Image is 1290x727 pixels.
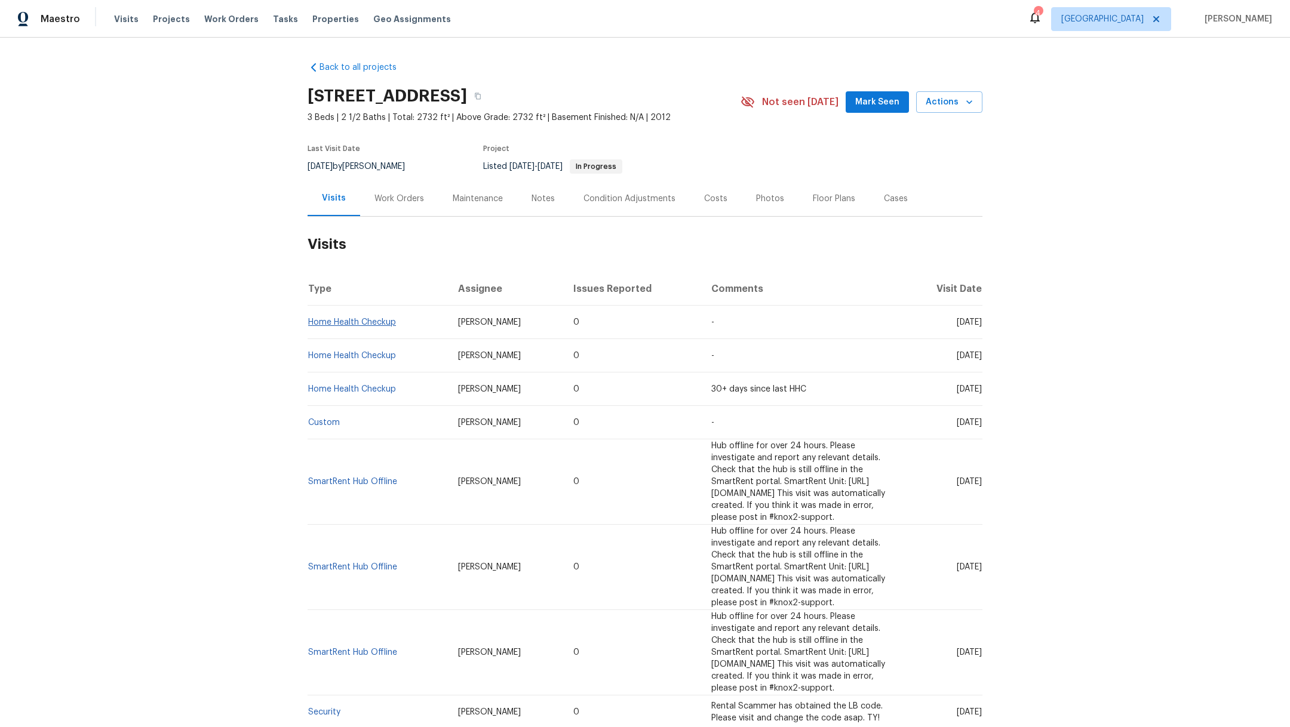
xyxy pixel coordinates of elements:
span: Hub offline for over 24 hours. Please investigate and report any relevant details. Check that the... [711,442,885,522]
span: [PERSON_NAME] [458,318,521,326]
span: 0 [573,385,579,393]
span: [PERSON_NAME] [458,385,521,393]
span: [PERSON_NAME] [458,563,521,571]
span: [DATE] [308,162,333,171]
span: Mark Seen [855,95,899,110]
div: Cases [884,193,908,205]
span: Project [483,145,509,152]
h2: [STREET_ADDRESS] [308,90,467,102]
a: SmartRent Hub Offline [308,648,397,657]
span: Hub offline for over 24 hours. Please investigate and report any relevant details. Check that the... [711,612,885,692]
span: 0 [573,563,579,571]
span: 30+ days since last HHC [711,385,806,393]
th: Issues Reported [564,272,701,306]
a: Home Health Checkup [308,318,396,326]
span: [DATE] [957,478,982,486]
span: 0 [573,418,579,427]
span: 0 [573,352,579,360]
span: [DATE] [957,318,982,326]
th: Assignee [449,272,564,306]
span: 0 [573,708,579,716]
span: Not seen [DATE] [762,96,838,108]
span: [DATE] [957,563,982,571]
span: - [711,418,714,427]
a: Home Health Checkup [308,352,396,360]
a: Custom [308,418,340,427]
span: Last Visit Date [308,145,360,152]
span: In Progress [571,163,621,170]
span: [PERSON_NAME] [458,648,521,657]
div: Maintenance [453,193,503,205]
span: Maestro [41,13,80,25]
a: SmartRent Hub Offline [308,563,397,571]
span: 0 [573,318,579,326]
span: 3 Beds | 2 1/2 Baths | Total: 2732 ft² | Above Grade: 2732 ft² | Basement Finished: N/A | 2012 [308,112,741,124]
span: [DATE] [537,162,563,171]
span: [DATE] [957,708,982,716]
span: [PERSON_NAME] [458,352,521,360]
span: Work Orders [204,13,259,25]
span: [PERSON_NAME] [1200,13,1272,25]
span: [DATE] [957,352,982,360]
button: Mark Seen [846,91,909,113]
span: [PERSON_NAME] [458,708,521,716]
button: Copy Address [467,85,489,107]
span: - [509,162,563,171]
span: [DATE] [957,418,982,427]
span: [DATE] [509,162,535,171]
div: by [PERSON_NAME] [308,159,419,174]
th: Comments [702,272,904,306]
th: Visit Date [904,272,982,306]
span: Listed [483,162,622,171]
a: Home Health Checkup [308,385,396,393]
div: Costs [704,193,727,205]
a: Security [308,708,340,716]
span: [GEOGRAPHIC_DATA] [1061,13,1144,25]
div: Condition Adjustments [583,193,675,205]
div: 4 [1034,7,1042,19]
span: [PERSON_NAME] [458,478,521,486]
div: Work Orders [374,193,424,205]
span: 0 [573,478,579,486]
span: Visits [114,13,139,25]
span: Actions [926,95,973,110]
a: SmartRent Hub Offline [308,478,397,486]
a: Back to all projects [308,61,422,73]
div: Visits [322,192,346,204]
span: - [711,318,714,326]
span: 0 [573,648,579,657]
div: Floor Plans [813,193,855,205]
button: Actions [916,91,982,113]
span: - [711,352,714,360]
span: Properties [312,13,359,25]
span: Projects [153,13,190,25]
div: Photos [756,193,784,205]
h2: Visits [308,217,982,272]
span: Tasks [273,15,298,23]
span: Hub offline for over 24 hours. Please investigate and report any relevant details. Check that the... [711,527,885,607]
span: Geo Assignments [373,13,451,25]
div: Notes [532,193,555,205]
span: [PERSON_NAME] [458,418,521,427]
span: [DATE] [957,648,982,657]
th: Type [308,272,449,306]
span: Rental Scammer has obtained the LB code. Please visit and change the code asap. TY! [711,702,883,722]
span: [DATE] [957,385,982,393]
